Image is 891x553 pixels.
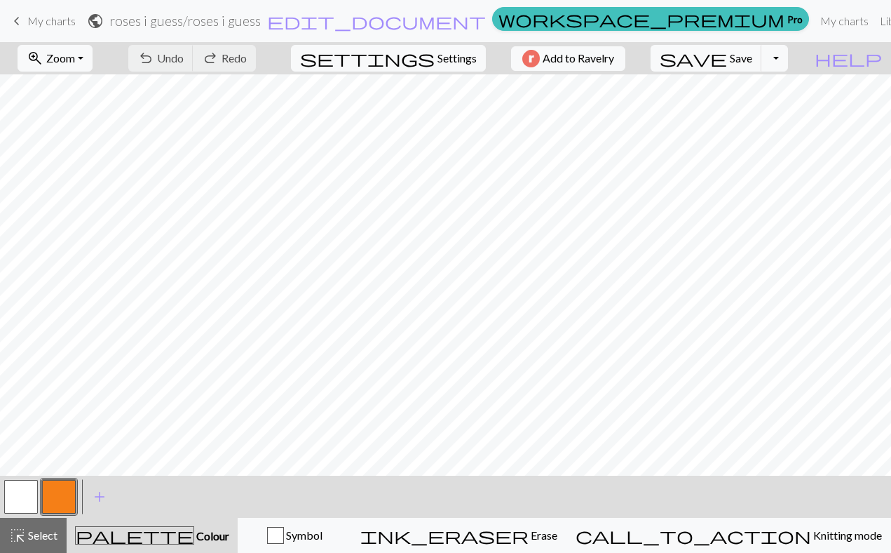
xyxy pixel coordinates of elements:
button: Erase [351,518,566,553]
button: Add to Ravelry [511,46,625,71]
span: Add to Ravelry [543,50,614,67]
span: My charts [27,14,76,27]
span: Knitting mode [811,528,882,542]
button: Save [651,45,762,72]
h2: roses i guess / roses i guess [109,13,261,29]
button: SettingsSettings [291,45,486,72]
span: Select [26,528,57,542]
span: palette [76,526,193,545]
a: My charts [815,7,874,35]
span: highlight_alt [9,526,26,545]
span: settings [300,48,435,68]
span: public [87,11,104,31]
i: Settings [300,50,435,67]
span: Settings [437,50,477,67]
span: Symbol [284,528,322,542]
span: Colour [194,529,229,542]
button: Knitting mode [566,518,891,553]
span: edit_document [267,11,486,31]
span: workspace_premium [498,9,784,29]
button: Colour [67,518,238,553]
span: help [815,48,882,68]
span: call_to_action [576,526,811,545]
span: keyboard_arrow_left [8,11,25,31]
span: Erase [529,528,557,542]
img: Ravelry [522,50,540,67]
span: Zoom [46,51,75,65]
span: ink_eraser [360,526,529,545]
button: Zoom [18,45,93,72]
span: zoom_in [27,48,43,68]
span: add [91,487,108,507]
span: save [660,48,727,68]
a: My charts [8,9,76,33]
button: Symbol [238,518,351,553]
a: Pro [492,7,809,31]
span: Save [730,51,752,65]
